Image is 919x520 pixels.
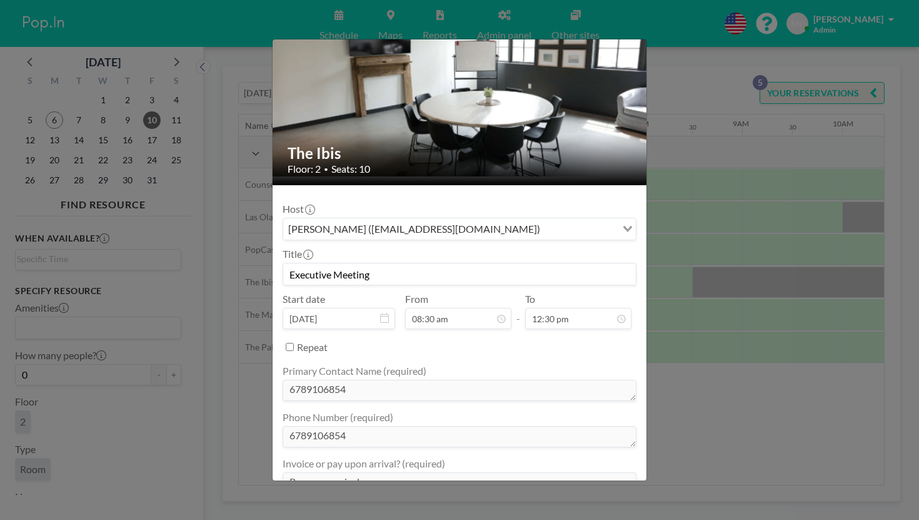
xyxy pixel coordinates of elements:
[283,263,636,285] input: (No title)
[324,165,328,174] span: •
[331,163,370,175] span: Seats: 10
[297,341,328,354] label: Repeat
[283,457,445,470] label: Invoice or pay upon arrival? (required)
[286,221,543,237] span: [PERSON_NAME] ([EMAIL_ADDRESS][DOMAIN_NAME])
[283,248,312,260] label: Title
[405,293,428,305] label: From
[283,365,426,377] label: Primary Contact Name (required)
[283,293,325,305] label: Start date
[525,293,535,305] label: To
[544,221,615,237] input: Search for option
[283,411,393,424] label: Phone Number (required)
[516,297,520,325] span: -
[288,144,633,163] h2: The Ibis
[283,218,636,240] div: Search for option
[273,8,648,176] img: 537.png
[288,163,321,175] span: Floor: 2
[283,203,314,215] label: Host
